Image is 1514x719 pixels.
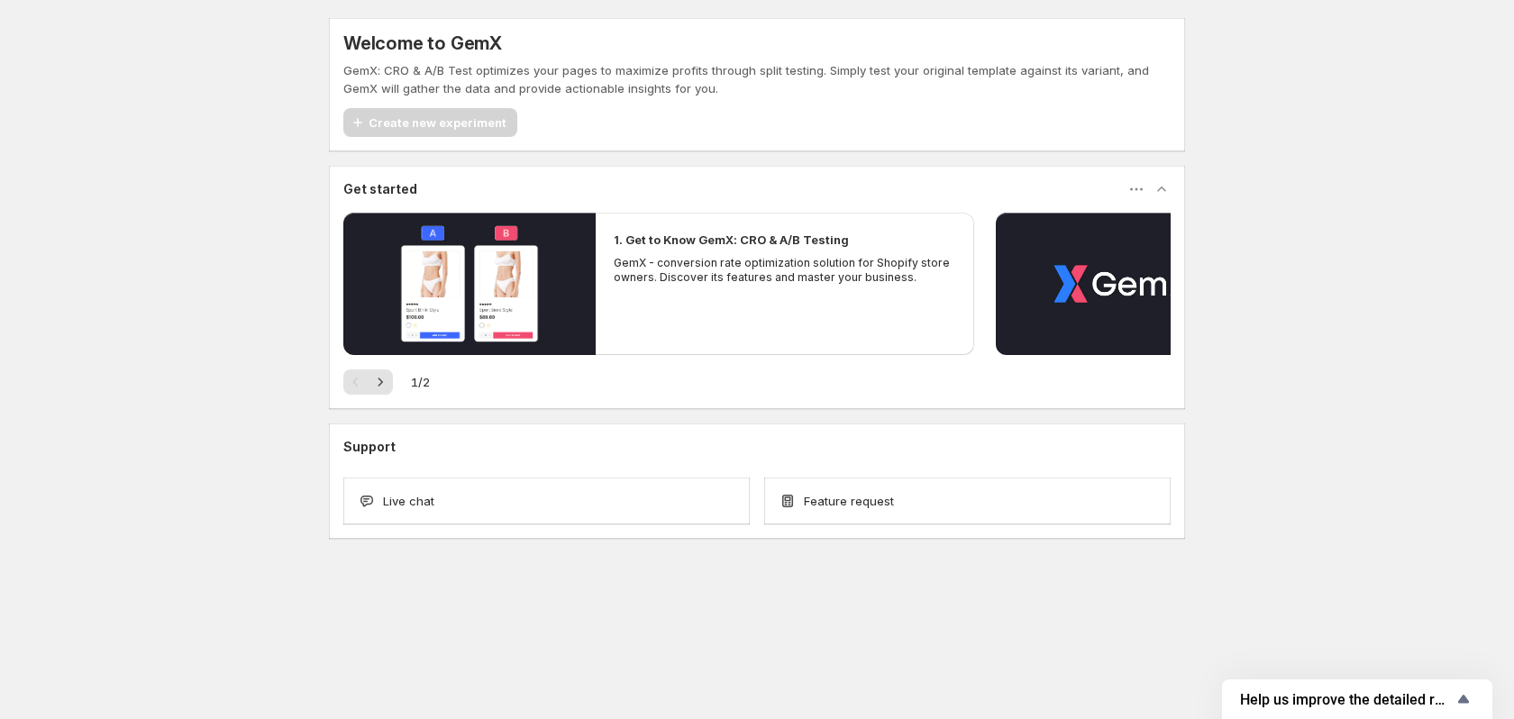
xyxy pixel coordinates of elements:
span: Feature request [804,492,894,510]
span: 1 / 2 [411,373,430,391]
p: GemX - conversion rate optimization solution for Shopify store owners. Discover its features and ... [614,256,956,285]
h3: Support [343,438,396,456]
h5: Welcome to GemX [343,32,502,54]
p: GemX: CRO & A/B Test optimizes your pages to maximize profits through split testing. Simply test ... [343,61,1171,97]
button: Show survey - Help us improve the detailed report for A/B campaigns [1240,688,1474,710]
h2: 1. Get to Know GemX: CRO & A/B Testing [614,231,849,249]
h3: Get started [343,180,417,198]
span: Help us improve the detailed report for A/B campaigns [1240,691,1453,708]
span: Live chat [383,492,434,510]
